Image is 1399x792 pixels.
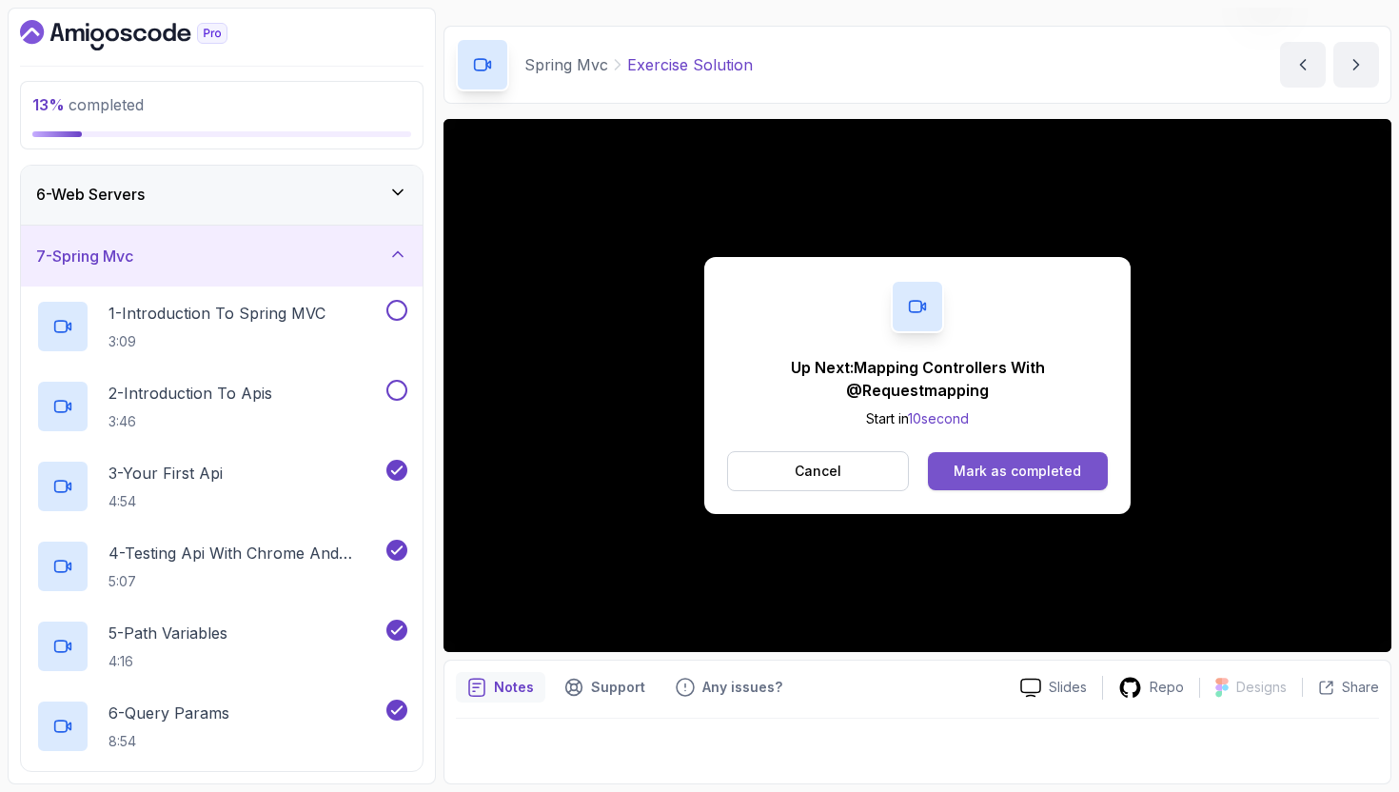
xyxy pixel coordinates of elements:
p: Any issues? [702,678,782,697]
p: 3:46 [108,412,272,431]
a: Repo [1103,676,1199,700]
p: Notes [494,678,534,697]
button: 2-Introduction To Apis3:46 [36,380,407,433]
p: 4 - Testing Api With Chrome And Intellij [108,542,383,564]
button: previous content [1280,42,1326,88]
p: 5:07 [108,572,383,591]
button: 6-Query Params8:54 [36,700,407,753]
button: 1-Introduction To Spring MVC3:09 [36,300,407,353]
p: 2 - Introduction To Apis [108,382,272,405]
button: 7-Spring Mvc [21,226,423,287]
p: 8:54 [108,732,229,751]
button: 4-Testing Api With Chrome And Intellij5:07 [36,540,407,593]
p: Spring Mvc [524,53,608,76]
p: 1 - Introduction To Spring MVC [108,302,325,325]
p: 3:09 [108,332,325,351]
p: Share [1342,678,1379,697]
p: Up Next: Mapping Controllers With @Requestmapping [727,356,1108,402]
p: 3 - Your First Api [108,462,223,485]
p: 6 - Query Params [108,702,229,724]
button: 3-Your First Api4:54 [36,460,407,513]
p: Designs [1236,678,1287,697]
button: Share [1302,678,1379,697]
p: 4:54 [108,492,223,511]
span: 13 % [32,95,65,114]
h3: 7 - Spring Mvc [36,245,133,267]
button: Mark as completed [928,452,1108,490]
h3: 6 - Web Servers [36,183,145,206]
iframe: 10 - Exercise Solution [443,119,1391,652]
p: Repo [1150,678,1184,697]
span: completed [32,95,144,114]
button: 6-Web Servers [21,164,423,225]
button: 5-Path Variables4:16 [36,620,407,673]
p: Support [591,678,645,697]
p: 4:16 [108,652,227,671]
div: Mark as completed [954,462,1081,481]
p: Exercise Solution [627,53,753,76]
button: next content [1333,42,1379,88]
p: Start in [727,409,1108,428]
a: Dashboard [20,20,271,50]
a: Slides [1005,678,1102,698]
p: Cancel [795,462,841,481]
button: Support button [553,672,657,703]
button: Feedback button [664,672,794,703]
span: 10 second [908,410,969,426]
button: Cancel [727,451,909,491]
p: 5 - Path Variables [108,622,227,644]
button: notes button [456,672,545,703]
p: Slides [1049,678,1087,697]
